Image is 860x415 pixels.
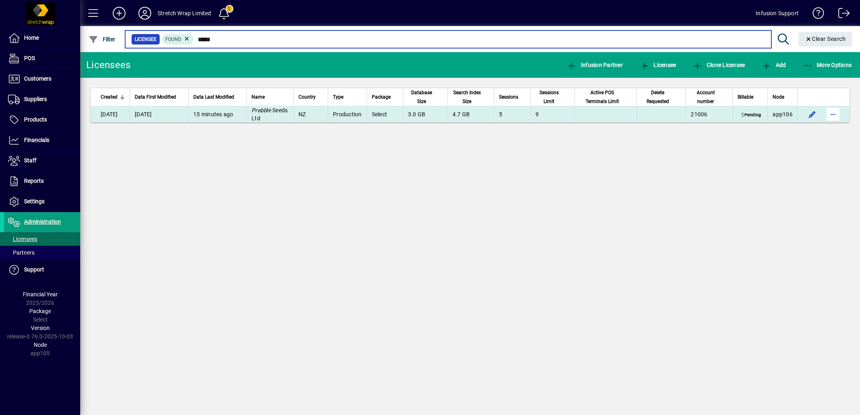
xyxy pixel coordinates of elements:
div: Database Size [408,88,442,106]
div: Search Index Size [452,88,489,106]
div: Created [101,93,125,101]
span: Found [165,36,181,42]
button: Filter [87,32,118,47]
span: Created [101,93,118,101]
span: Name [252,93,265,101]
td: 9 [530,106,574,122]
span: Data Last Modified [193,93,234,101]
span: Billable [738,93,753,101]
span: Account number [691,88,720,106]
button: Profile [132,6,158,20]
span: Support [24,266,44,273]
a: Products [4,110,80,130]
a: Suppliers [4,89,80,109]
td: 15 minutes ago [188,106,246,122]
div: Type [333,93,362,101]
span: Filter [89,36,116,43]
span: Partners [8,249,34,256]
td: 4.7 GB [447,106,494,122]
em: Prebb [252,107,267,113]
a: Financials [4,130,80,150]
button: Licensee [638,58,678,72]
span: More Options [803,62,852,68]
span: Home [24,34,39,41]
span: Node [34,342,47,348]
span: Staff [24,157,37,164]
button: Clone Licensee [691,58,747,72]
span: Active POS Terminals Limit [580,88,625,106]
td: NZ [293,106,328,122]
span: Settings [24,198,45,204]
button: Infusion Partner [565,58,625,72]
span: Clone Licensee [693,62,745,68]
td: 21006 [686,106,732,122]
div: Name [252,93,288,101]
span: Administration [24,219,61,225]
span: Customers [24,75,51,82]
span: Sessions [499,93,518,101]
span: Reports [24,178,44,184]
span: Suppliers [24,96,47,102]
span: Infusion Partner [567,62,623,68]
span: Country [298,93,316,101]
td: 3.0 GB [403,106,447,122]
span: Package [372,93,391,101]
span: Financial Year [23,291,58,298]
span: Licensee [135,35,156,43]
mat-chip: Found Status: Found [162,34,194,45]
button: Add [106,6,132,20]
a: Settings [4,192,80,212]
div: Sessions [499,93,525,101]
a: Partners [4,246,80,259]
div: Stretch Wrap Limited [158,7,211,20]
div: Delete Requested [642,88,681,106]
button: Add [760,58,788,72]
button: Clear [799,32,852,47]
div: Active POS Terminals Limit [580,88,632,106]
span: app106.prod.infusionbusinesssoftware.com [773,111,793,117]
a: Support [4,260,80,280]
td: Production [328,106,367,122]
a: Knowledge Base [807,2,824,28]
a: POS [4,49,80,69]
span: Add [762,62,786,68]
td: Select [367,106,403,122]
div: Data Last Modified [193,93,241,101]
a: Licensees [4,232,80,246]
div: Data First Modified [135,93,183,101]
span: Clear Search [805,36,846,42]
a: Reports [4,171,80,191]
div: Account number [691,88,728,106]
div: Billable [738,93,763,101]
td: [DATE] [130,106,188,122]
a: Customers [4,69,80,89]
div: Licensees [86,59,130,71]
span: le Seeds Ltd [252,107,288,121]
span: Pending [740,112,763,118]
span: Delete Requested [642,88,673,106]
button: More options [827,108,840,121]
span: Products [24,116,47,123]
td: 5 [494,106,530,122]
span: Data First Modified [135,93,176,101]
button: Edit [806,108,819,121]
span: Type [333,93,343,101]
span: Search Index Size [452,88,482,106]
span: Sessions Limit [535,88,562,106]
a: Home [4,28,80,48]
span: Licensees [8,236,37,242]
span: Licensee [640,62,676,68]
div: Package [372,93,398,101]
button: More Options [801,58,854,72]
div: Infusion Support [756,7,799,20]
span: Node [773,93,784,101]
div: Node [773,93,793,101]
div: Country [298,93,323,101]
a: Staff [4,151,80,171]
div: Sessions Limit [535,88,570,106]
a: Logout [832,2,850,28]
span: Package [29,308,51,314]
td: [DATE] [91,106,130,122]
span: Financials [24,137,49,143]
span: Version [31,325,50,331]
